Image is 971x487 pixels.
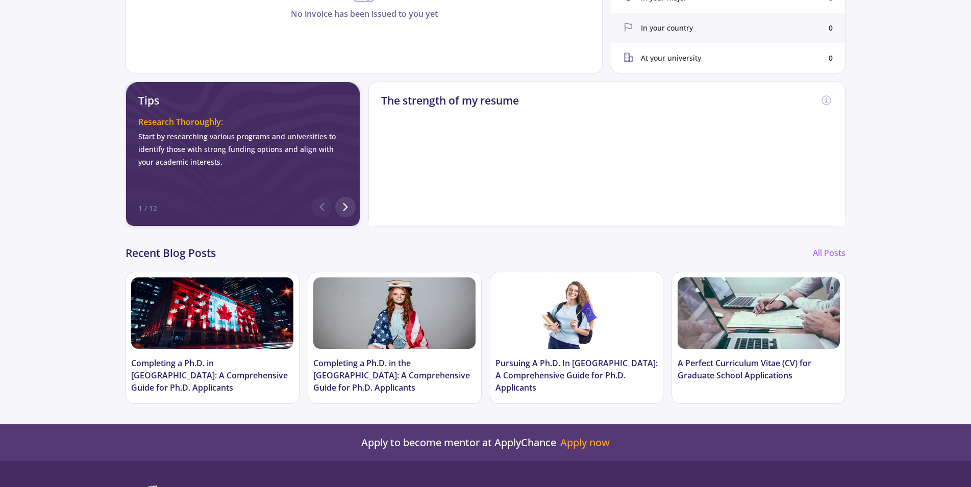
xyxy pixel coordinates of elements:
[678,357,840,381] h3: A Perfect Curriculum Vitae (CV) for Graduate School Applications
[313,357,476,394] h3: Completing a Ph.D. in the [GEOGRAPHIC_DATA]: A Comprehensive Guide for Ph.D. Applicants
[313,277,476,349] img: Completing a Ph.D. in the United States: A Comprehensive Guide for Ph.D. Applicantsimage
[126,8,603,20] p: No invoice has been issued to you yet
[813,247,845,259] a: All Posts
[671,272,845,404] a: A Perfect Curriculum Vitae (CV) for Graduate School ApplicationsimageA Perfect Curriculum Vitae (...
[138,94,347,107] h2: Tips
[495,357,658,394] h3: Pursuing A Ph.D. In [GEOGRAPHIC_DATA]: A Comprehensive Guide for Ph.D. Applicants
[126,247,216,260] h2: Recent Blog Posts
[381,94,519,107] h2: The strength of my resume
[126,272,300,404] a: Completing a Ph.D. in Canada: A Comprehensive Guide for Ph.D. ApplicantsimageCompleting a Ph.D. i...
[829,22,833,33] div: 0
[138,130,347,169] div: Start by researching various programs and universities to identify those with strong funding opti...
[641,53,701,63] span: At your university
[560,437,610,449] a: Apply now
[138,203,157,214] div: 1 / 12
[131,357,293,394] h3: Completing a Ph.D. in [GEOGRAPHIC_DATA]: A Comprehensive Guide for Ph.D. Applicants
[490,272,664,404] a: Pursuing A Ph.D. In Europe: A Comprehensive Guide for Ph.D. ApplicantsimagePursuing A Ph.D. In [G...
[131,277,293,349] img: Completing a Ph.D. in Canada: A Comprehensive Guide for Ph.D. Applicantsimage
[678,277,840,349] img: A Perfect Curriculum Vitae (CV) for Graduate School Applicationsimage
[829,53,833,63] div: 0
[308,272,482,404] a: Completing a Ph.D. in the United States: A Comprehensive Guide for Ph.D. ApplicantsimageCompletin...
[138,116,347,128] div: Research Thoroughly:
[495,277,658,349] img: Pursuing A Ph.D. In Europe: A Comprehensive Guide for Ph.D. Applicantsimage
[641,22,693,33] span: In your country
